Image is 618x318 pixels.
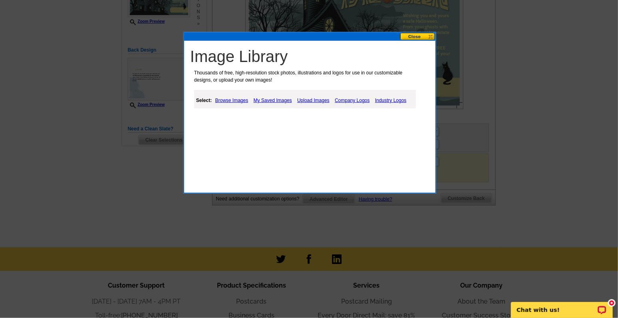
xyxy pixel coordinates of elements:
[190,69,419,84] p: Thousands of free, high-resolution stock photos, illustrations and logos for use in our customiza...
[295,96,332,105] a: Upload Images
[196,98,212,103] strong: Select:
[190,47,433,66] h1: Image Library
[333,96,372,105] a: Company Logos
[373,96,409,105] a: Industry Logos
[213,96,250,105] a: Browse Images
[252,96,294,105] a: My Saved Images
[506,293,618,318] iframe: LiveChat chat widget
